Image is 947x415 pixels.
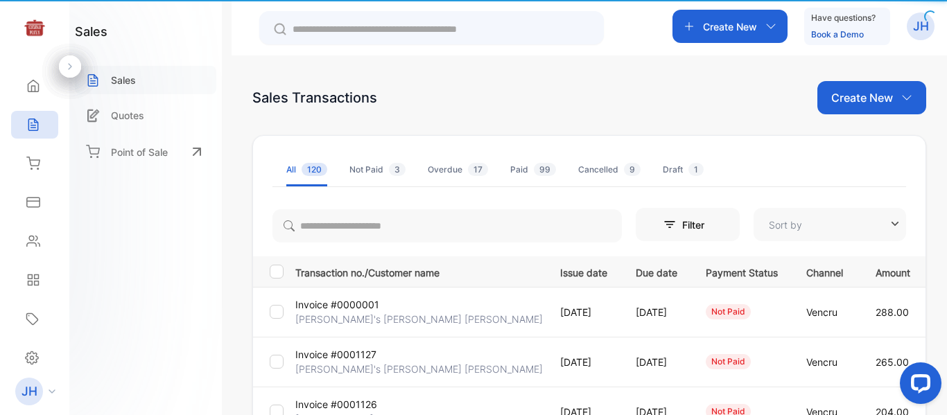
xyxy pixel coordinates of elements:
[688,163,704,176] span: 1
[560,355,607,369] p: [DATE]
[111,145,168,159] p: Point of Sale
[24,18,45,39] img: logo
[389,163,406,176] span: 3
[111,108,144,123] p: Quotes
[578,164,641,176] div: Cancelled
[21,382,37,400] p: JH
[889,357,947,415] iframe: LiveChat chat widget
[624,163,641,176] span: 9
[75,101,216,130] a: Quotes
[510,164,556,176] div: Paid
[75,136,216,167] a: Point of Sale
[769,218,802,232] p: Sort by
[806,263,847,280] p: Channel
[75,66,216,94] a: Sales
[811,11,876,25] p: Have questions?
[876,306,909,318] span: 288.00
[876,263,916,280] p: Amount
[806,355,847,369] p: Vencru
[295,297,379,312] p: Invoice #0000001
[907,10,935,43] button: JH
[663,164,704,176] div: Draft
[636,263,677,280] p: Due date
[560,263,607,280] p: Issue date
[817,81,926,114] button: Create New
[252,87,377,108] div: Sales Transactions
[876,356,909,368] span: 265.00
[302,163,327,176] span: 120
[349,164,406,176] div: Not Paid
[636,305,677,319] p: [DATE]
[295,397,378,412] p: Invoice #0001126
[295,347,378,362] p: Invoice #0001127
[706,304,751,319] div: not paid
[754,208,906,241] button: Sort by
[286,164,327,176] div: All
[534,163,556,176] span: 99
[636,355,677,369] p: [DATE]
[75,22,107,41] h1: sales
[706,354,751,369] div: not paid
[811,29,864,39] a: Book a Demo
[295,362,543,376] p: [PERSON_NAME]'s [PERSON_NAME] [PERSON_NAME]
[295,263,543,280] p: Transaction no./Customer name
[672,10,788,43] button: Create New
[295,312,543,326] p: [PERSON_NAME]'s [PERSON_NAME] [PERSON_NAME]
[560,305,607,319] p: [DATE]
[111,73,136,87] p: Sales
[806,305,847,319] p: Vencru
[468,163,488,176] span: 17
[428,164,488,176] div: Overdue
[706,263,778,280] p: Payment Status
[703,19,757,34] p: Create New
[913,17,929,35] p: JH
[831,89,893,106] p: Create New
